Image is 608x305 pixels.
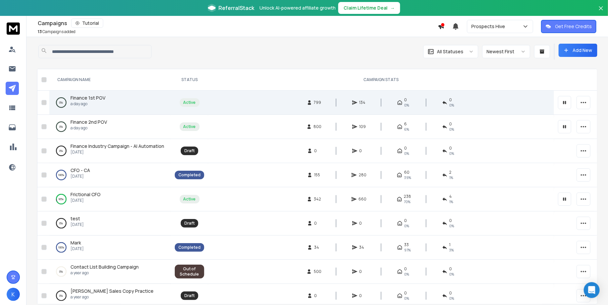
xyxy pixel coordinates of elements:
span: 6 [404,121,407,127]
td: 100%Mark[DATE] [49,236,171,260]
span: 0 [404,146,407,151]
span: 660 [359,196,367,202]
span: 6 % [404,127,409,132]
span: 280 [359,172,366,178]
a: [PERSON_NAME] Sales Copy Practice [70,288,154,294]
span: 0 [404,266,407,272]
span: 4 [449,194,452,199]
p: [DATE] [70,222,84,227]
p: 0 % [60,123,63,130]
span: 155 [314,172,321,178]
a: Finance 1st POV [70,95,106,101]
span: Frictional CFO [70,191,101,197]
th: STATUS [171,69,208,91]
span: 0 [404,290,407,296]
span: 0 % [449,127,454,132]
button: Close banner [597,4,605,20]
span: 33 [404,242,409,247]
span: 60 [404,170,409,175]
span: 1 [449,242,451,247]
span: 238 [404,194,411,199]
a: Contact List Building Campaign [70,264,139,270]
td: 0%Finance 1st POVa day ago [49,91,171,115]
span: 342 [314,196,321,202]
a: Finance 2nd POV [70,119,107,125]
p: [DATE] [70,174,90,179]
span: 0 [449,146,452,151]
span: 1 % [449,175,453,180]
span: 134 [359,100,366,105]
p: Prospects Hive [471,23,508,30]
span: 0 [359,293,366,298]
div: Active [183,196,196,202]
span: 1 % [449,199,453,204]
span: 34 [314,245,321,250]
p: 0 % [60,148,63,154]
button: Newest First [482,45,530,58]
span: 97 % [404,247,411,253]
div: Campaigns [38,19,438,28]
span: 0 [314,148,321,153]
span: 0 [449,218,452,223]
span: 0% [449,296,454,301]
span: 0% [404,151,409,156]
th: CAMPAIGN NAME [49,69,171,91]
p: Unlock AI-powered affiliate growth [259,5,336,11]
td: 0%Contact List Building Campaigna year ago [49,260,171,284]
a: Frictional CFO [70,191,101,198]
p: 0 % [60,99,63,106]
span: 2 [449,170,452,175]
span: 0 [359,221,366,226]
p: 0 % [60,268,63,275]
a: Finance Industry Campaign - AI Automation [70,143,164,150]
span: 0 [404,218,407,223]
button: K [7,288,20,301]
p: a year ago [70,270,139,276]
span: 500 [314,269,321,274]
button: Claim Lifetime Deal→ [338,2,400,14]
span: 109 [359,124,366,129]
span: Finance Industry Campaign - AI Automation [70,143,164,149]
span: 0% [404,272,409,277]
span: 0 % [449,103,454,108]
td: 0%Finance 2nd POVa day ago [49,115,171,139]
p: a day ago [70,125,107,131]
span: 800 [314,124,322,129]
span: 0% [404,296,409,301]
p: Get Free Credits [555,23,592,30]
span: 0 [449,121,452,127]
p: a year ago [70,294,154,300]
td: 93%Frictional CFO[DATE] [49,187,171,211]
a: CFO - CA [70,167,90,174]
p: 100 % [58,244,64,251]
th: CAMPAIGN STATS [208,69,554,91]
span: 13 [38,29,42,34]
button: Get Free Credits [541,20,596,33]
td: 0%Finance Industry Campaign - AI Automation[DATE] [49,139,171,163]
span: 0 [449,97,452,103]
p: 0 % [60,220,63,227]
span: 0 [359,269,366,274]
span: 0% [449,151,454,156]
p: a day ago [70,101,106,107]
span: 0 [359,148,366,153]
div: Completed [178,172,201,178]
td: 0%test[DATE] [49,211,171,236]
button: Add New [559,44,597,57]
p: 0 % [60,292,63,299]
p: 100 % [58,172,64,178]
span: Mark [70,240,81,246]
div: Draft [184,221,195,226]
span: ReferralStack [218,4,254,12]
p: [DATE] [70,150,164,155]
p: [DATE] [70,198,101,203]
p: [DATE] [70,246,84,251]
p: All Statuses [437,48,463,55]
span: 0 [449,266,452,272]
div: Draft [184,148,195,153]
